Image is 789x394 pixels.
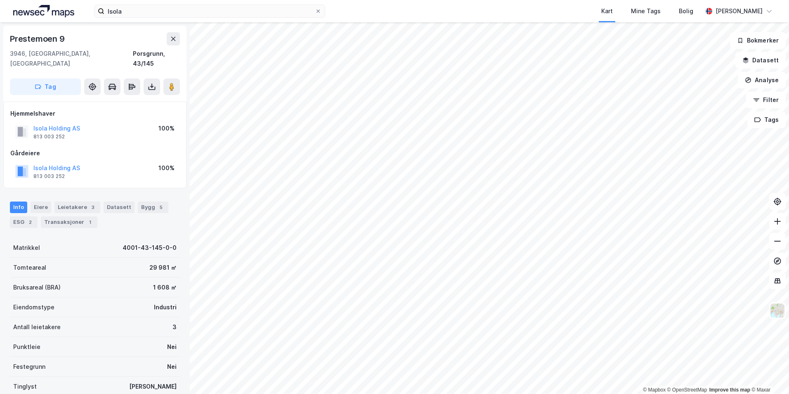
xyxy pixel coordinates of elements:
div: Bruksareal (BRA) [13,282,61,292]
div: Eiere [31,202,51,213]
a: Improve this map [709,387,750,393]
div: Antall leietakere [13,322,61,332]
div: 3 [89,203,97,211]
div: Transaksjoner [41,216,97,228]
div: Mine Tags [631,6,661,16]
div: Festegrunn [13,362,45,372]
button: Analyse [738,72,786,88]
button: Bokmerker [730,32,786,49]
div: Punktleie [13,342,40,352]
div: 1 608 ㎡ [153,282,177,292]
div: Datasett [104,202,135,213]
div: Industri [154,302,177,312]
div: 1 [86,218,94,226]
div: Info [10,202,27,213]
div: 29 981 ㎡ [149,263,177,273]
a: Mapbox [643,387,666,393]
div: [PERSON_NAME] [129,382,177,392]
div: 813 003 252 [33,133,65,140]
div: Bolig [679,6,693,16]
div: Nei [167,362,177,372]
div: Porsgrunn, 43/145 [133,49,180,69]
a: OpenStreetMap [667,387,707,393]
iframe: Chat Widget [748,354,789,394]
div: Hjemmelshaver [10,109,180,119]
div: 2 [26,218,34,226]
input: Søk på adresse, matrikkel, gårdeiere, leietakere eller personer [104,5,315,17]
button: Datasett [735,52,786,69]
button: Tags [747,112,786,128]
div: Tomteareal [13,263,46,273]
button: Tag [10,78,81,95]
div: Kart [601,6,613,16]
div: Leietakere [54,202,100,213]
div: Prestemoen 9 [10,32,66,45]
div: Tinglyst [13,382,37,392]
div: 3946, [GEOGRAPHIC_DATA], [GEOGRAPHIC_DATA] [10,49,133,69]
img: Z [770,303,785,318]
div: Eiendomstype [13,302,54,312]
button: Filter [746,92,786,108]
div: Gårdeiere [10,148,180,158]
div: Bygg [138,202,168,213]
div: 813 003 252 [33,173,65,180]
div: Nei [167,342,177,352]
div: 3 [172,322,177,332]
img: logo.a4113a55bc3d86da70a041830d287a7e.svg [13,5,74,17]
div: 100% [158,123,175,133]
div: 100% [158,163,175,173]
div: [PERSON_NAME] [716,6,763,16]
div: Matrikkel [13,243,40,253]
div: ESG [10,216,38,228]
div: 5 [157,203,165,211]
div: 4001-43-145-0-0 [123,243,177,253]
